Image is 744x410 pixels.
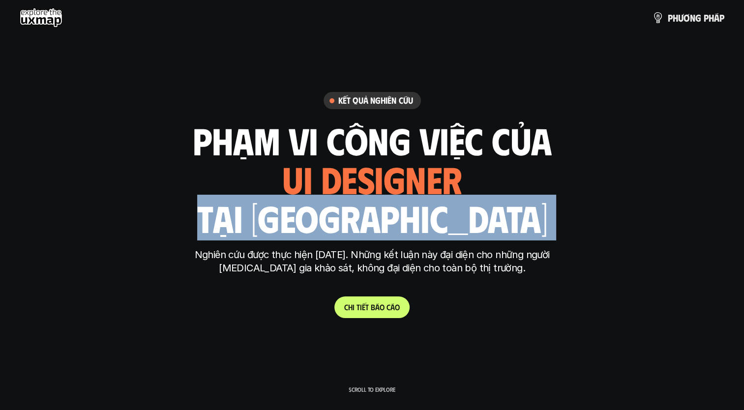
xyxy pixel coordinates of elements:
[344,302,348,312] span: C
[695,12,701,23] span: g
[380,302,385,312] span: o
[678,12,684,23] span: ư
[673,12,678,23] span: h
[652,8,724,28] a: phươngpháp
[690,12,695,23] span: n
[362,302,365,312] span: ế
[349,386,395,393] p: Scroll to explore
[353,302,355,312] span: i
[395,302,400,312] span: o
[188,248,557,275] p: Nghiên cứu được thực hiện [DATE]. Những kết luận này đại diện cho những người [MEDICAL_DATA] gia ...
[390,302,395,312] span: á
[334,296,410,318] a: Chitiếtbáocáo
[668,12,673,23] span: p
[719,12,724,23] span: p
[714,12,719,23] span: á
[387,302,390,312] span: c
[193,119,552,161] h1: phạm vi công việc của
[371,302,375,312] span: b
[338,95,413,106] h6: Kết quả nghiên cứu
[704,12,709,23] span: p
[365,302,369,312] span: t
[375,302,380,312] span: á
[709,12,714,23] span: h
[348,302,353,312] span: h
[357,302,360,312] span: t
[360,302,362,312] span: i
[684,12,690,23] span: ơ
[197,197,547,238] h1: tại [GEOGRAPHIC_DATA]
